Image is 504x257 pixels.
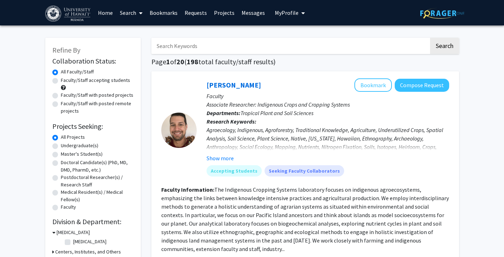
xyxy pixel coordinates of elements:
[241,109,313,116] span: Tropical Plant and Soil Sciences
[176,57,184,66] span: 20
[354,78,392,92] button: Add Noa Lincoln to Bookmarks
[207,92,449,100] p: Faculty
[146,0,181,25] a: Bookmarks
[207,126,449,160] div: Agroecology, Indigenous, Agroforestry, Traditional Knowledge, Agriculture, Underutilized Crops, S...
[55,248,121,256] h3: Centers, Institutes, and Others
[61,142,98,149] label: Undergraduate(s)
[207,100,449,109] p: Associate Researcher: Indigenous Crops and Cropping Systems
[265,165,344,177] mat-chip: Seeking Faculty Collaborators
[420,8,464,19] img: ForagerOne Logo
[61,77,130,84] label: Faculty/Staff accepting students
[187,57,198,66] span: 198
[395,79,449,92] button: Compose Request to Noa Lincoln
[61,189,134,203] label: Medical Resident(s) / Medical Fellow(s)
[161,186,449,252] fg-read-more: The Indigenous Cropping Systems laboratory focuses on indigenous agroecosystems, emphasizing the ...
[207,165,262,177] mat-chip: Accepting Students
[207,118,256,125] b: Research Keywords:
[52,122,134,131] h2: Projects Seeking:
[116,0,146,25] a: Search
[207,80,261,89] a: [PERSON_NAME]
[52,46,80,54] span: Refine By
[61,68,94,76] label: All Faculty/Staff
[61,203,76,211] label: Faculty
[61,174,134,189] label: Postdoctoral Researcher(s) / Research Staff
[181,0,210,25] a: Requests
[5,225,30,252] iframe: Chat
[61,91,133,99] label: Faculty/Staff with posted projects
[61,150,103,158] label: Master's Student(s)
[151,58,459,66] h1: Page of ( total faculty/staff results)
[52,57,134,65] h2: Collaboration Status:
[151,38,429,54] input: Search Keywords
[45,6,92,22] img: University of Hawaiʻi at Mānoa Logo
[61,100,134,115] label: Faculty/Staff with posted remote projects
[207,109,241,116] b: Departments:
[61,133,85,141] label: All Projects
[430,38,459,54] button: Search
[166,57,170,66] span: 1
[61,159,134,174] label: Doctoral Candidate(s) (PhD, MD, DMD, PharmD, etc.)
[73,238,106,245] label: [MEDICAL_DATA]
[52,217,134,226] h2: Division & Department:
[238,0,268,25] a: Messages
[275,9,299,16] span: My Profile
[210,0,238,25] a: Projects
[207,154,234,162] button: Show more
[161,186,214,193] b: Faculty Information:
[57,229,90,236] h3: [MEDICAL_DATA]
[94,0,116,25] a: Home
